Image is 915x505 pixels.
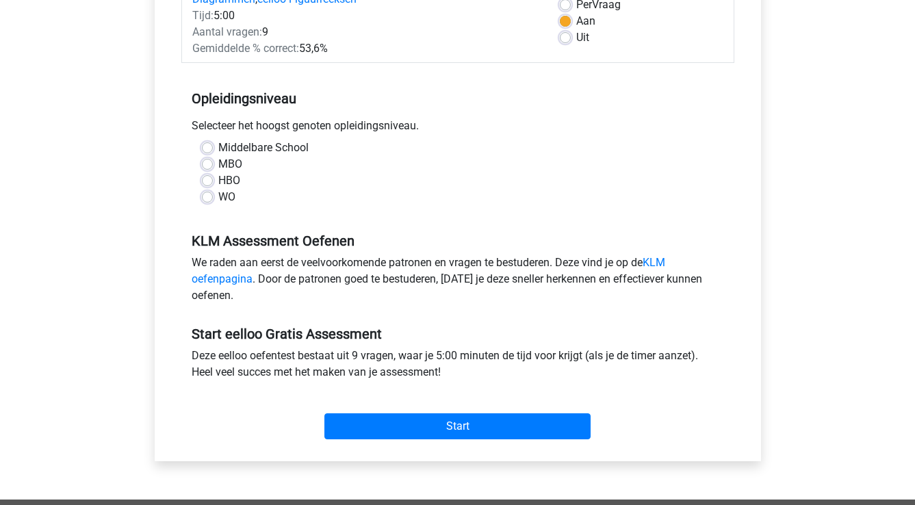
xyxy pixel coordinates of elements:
[218,189,235,205] label: WO
[192,233,724,249] h5: KLM Assessment Oefenen
[181,348,734,386] div: Deze eelloo oefentest bestaat uit 9 vragen, waar je 5:00 minuten de tijd voor krijgt (als je de t...
[182,40,550,57] div: 53,6%
[192,326,724,342] h5: Start eelloo Gratis Assessment
[181,255,734,309] div: We raden aan eerst de veelvoorkomende patronen en vragen te bestuderen. Deze vind je op de . Door...
[218,140,309,156] label: Middelbare School
[192,42,299,55] span: Gemiddelde % correct:
[192,85,724,112] h5: Opleidingsniveau
[182,8,550,24] div: 5:00
[218,172,240,189] label: HBO
[324,413,591,439] input: Start
[218,156,242,172] label: MBO
[182,24,550,40] div: 9
[181,118,734,140] div: Selecteer het hoogst genoten opleidingsniveau.
[192,25,262,38] span: Aantal vragen:
[576,13,595,29] label: Aan
[192,9,214,22] span: Tijd:
[576,29,589,46] label: Uit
